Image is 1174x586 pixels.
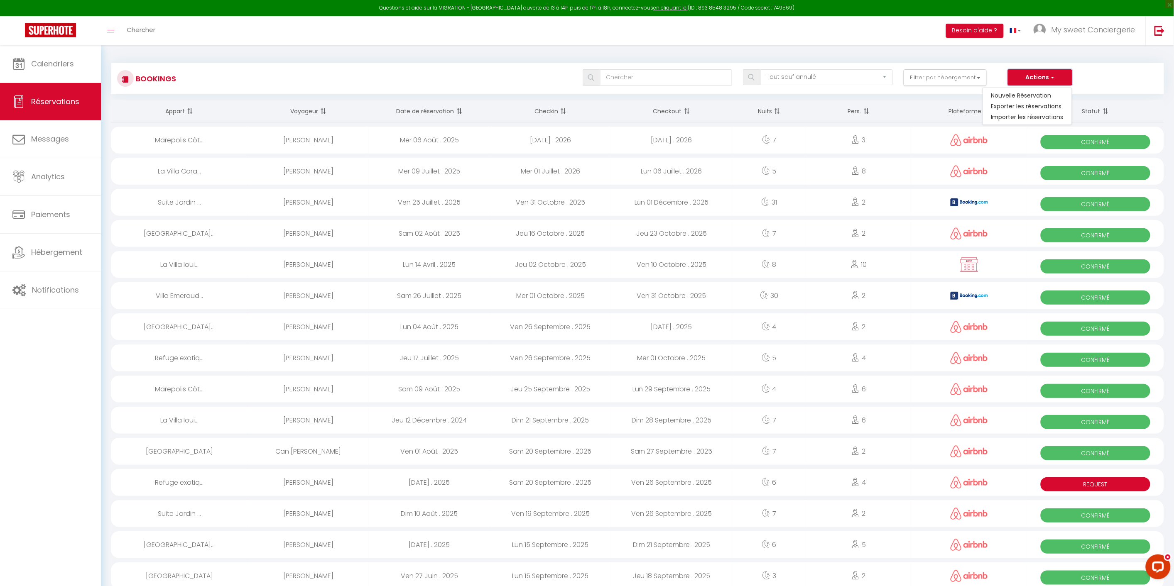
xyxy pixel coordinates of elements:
button: Actions [1008,69,1072,86]
th: Sort by people [806,100,912,122]
input: Chercher [600,69,733,86]
a: Nouvelle Réservation [983,90,1072,101]
button: Filtrer par hébergement [904,69,987,86]
th: Sort by booking date [369,100,490,122]
a: ... My sweet Conciergerie [1027,16,1146,45]
span: Paiements [31,209,70,220]
span: Hébergement [31,247,82,257]
th: Sort by checkout [611,100,733,122]
h3: Bookings [134,69,176,88]
th: Sort by rentals [111,100,248,122]
th: Sort by guest [248,100,369,122]
button: Besoin d'aide ? [946,24,1004,38]
span: Calendriers [31,59,74,69]
span: Analytics [31,171,65,182]
span: My sweet Conciergerie [1051,24,1135,35]
span: Réservations [31,96,79,107]
img: logout [1154,25,1165,36]
span: Notifications [32,285,79,295]
th: Sort by status [1027,100,1164,122]
a: en cliquant ici [653,4,688,11]
iframe: LiveChat chat widget [1139,551,1174,586]
span: Chercher [127,25,155,34]
a: Importer les réservations [983,112,1072,122]
a: Chercher [120,16,162,45]
span: Messages [31,134,69,144]
a: Exporter les réservations [983,101,1072,112]
img: Super Booking [25,23,76,37]
th: Sort by nights [732,100,806,122]
th: Sort by channel [911,100,1027,122]
img: ... [1034,24,1046,36]
th: Sort by checkin [490,100,611,122]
